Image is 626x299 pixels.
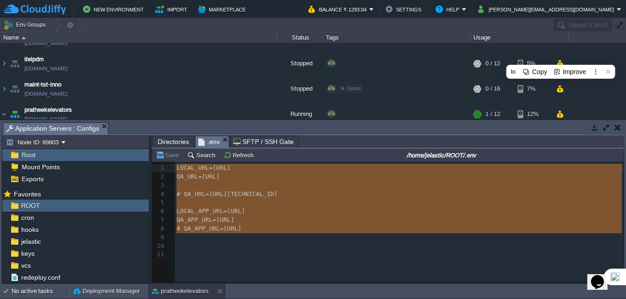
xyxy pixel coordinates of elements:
span: Application Servers : Configs [6,123,99,134]
a: hooks [19,225,40,234]
a: [DOMAIN_NAME] [24,115,67,124]
span: QA_APP_URL=[URL] [177,216,234,223]
a: [DOMAIN_NAME] [24,64,67,73]
div: Stopped [277,76,323,101]
div: 1 [152,164,166,172]
a: cron [19,213,35,222]
img: AMDAwAAAACH5BAEAAAAALAAAAAABAAEAAAICRAEAOw== [0,51,8,76]
div: 5 [152,198,166,207]
button: Env Groups [3,18,49,31]
a: keys [19,249,36,258]
a: ROOT [19,201,41,210]
span: Favorites [12,190,42,198]
span: SFTP / SSH Gate [233,136,294,147]
a: Root [20,151,37,159]
div: 1 / 12 [485,102,500,126]
div: 2 [152,172,166,181]
img: AMDAwAAAACH5BAEAAAAALAAAAAABAAEAAAICRAEAOw== [0,102,8,126]
div: 6 [152,207,166,216]
button: pratheekelevators [152,287,208,296]
div: Usage [471,32,568,43]
button: Save [156,151,182,159]
span: LOCAL_APP_URL=[URL] [177,207,245,214]
span: # QA_URL=[URL][TECHNICAL_ID] [177,190,278,197]
div: Tags [324,32,470,43]
img: AMDAwAAAACH5BAEAAAAALAAAAAABAAEAAAICRAEAOw== [8,51,21,76]
div: Running [277,102,323,126]
a: redeploy.conf [19,273,62,282]
a: itelpdm [24,55,44,64]
span: Innodi [347,86,360,91]
button: Node ID: 89803 [6,138,61,146]
a: pratheekelevators [24,105,72,115]
div: 4 [152,190,166,199]
img: AMDAwAAAACH5BAEAAAAALAAAAAABAAEAAAICRAEAOw== [22,37,26,39]
a: Exports [20,175,45,183]
a: vcs [19,261,32,270]
div: 5% [518,51,548,76]
button: [PERSON_NAME][EMAIL_ADDRESS][DOMAIN_NAME] [478,4,617,15]
button: Settings [385,4,424,15]
a: [DOMAIN_NAME] [24,39,67,48]
div: 0 / 16 [485,76,500,101]
div: 10 [152,242,166,251]
li: /home/jelastic/ROOT/.env [195,136,229,147]
img: AMDAwAAAACH5BAEAAAAALAAAAAABAAEAAAICRAEAOw== [0,76,8,101]
div: 7 [152,216,166,224]
div: 0 / 12 [485,51,500,76]
a: [DOMAIN_NAME] [24,89,67,98]
div: 9 [152,233,166,242]
div: 7% [518,76,548,101]
img: AMDAwAAAACH5BAEAAAAALAAAAAABAAEAAAICRAEAOw== [8,102,21,126]
div: 8 [152,224,166,233]
span: LOCAL_URL=[URL] [177,164,230,171]
button: Refresh [224,151,256,159]
a: jelastic [19,237,42,246]
a: Mount Points [20,163,61,171]
button: New Environment [83,4,147,15]
span: # QA_APP_URL=[URL] [177,225,242,232]
button: Marketplace [198,4,248,15]
div: Status [278,32,323,43]
div: Stopped [277,51,323,76]
button: Deployment Manager [73,287,140,296]
div: No active tasks [12,284,69,299]
button: Help [436,4,462,15]
div: 11 [152,250,166,259]
div: Name [1,32,277,43]
a: maint-tst-inno [24,80,61,89]
a: Favorites [12,190,42,198]
span: .env [198,136,220,148]
span: QA_URL=[URL] [177,173,220,180]
div: 3 [152,181,166,190]
span: Directories [158,136,189,147]
img: CloudJiffy [3,4,66,15]
button: Search [187,151,218,159]
button: Balance ₹-1293.04 [308,4,369,15]
button: Import [155,4,190,15]
iframe: chat widget [587,262,617,290]
div: 12% [518,102,548,126]
img: AMDAwAAAACH5BAEAAAAALAAAAAABAAEAAAICRAEAOw== [8,76,21,101]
